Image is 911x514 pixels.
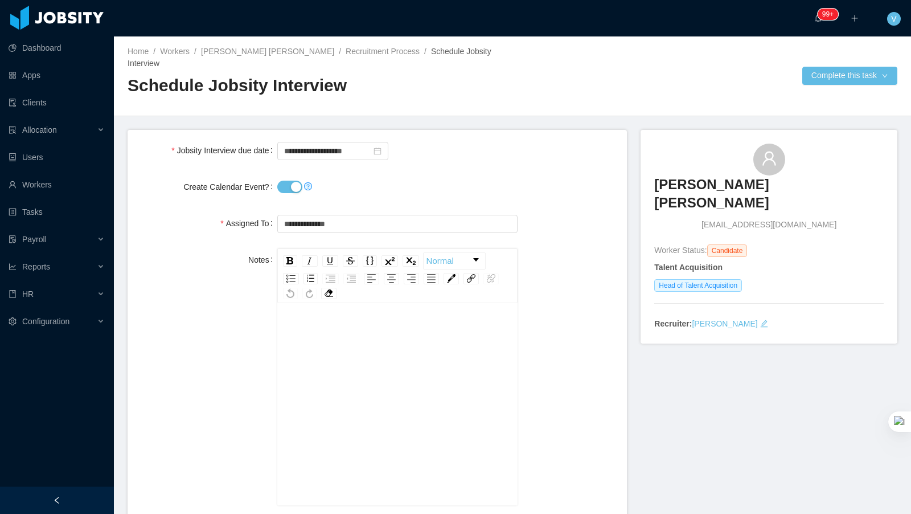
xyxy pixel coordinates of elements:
[281,252,421,270] div: rdw-inline-control
[302,288,317,299] div: Redo
[322,273,339,284] div: Indent
[319,288,339,299] div: rdw-remove-control
[9,263,17,271] i: icon: line-chart
[9,36,105,59] a: icon: pie-chartDashboard
[701,219,836,231] span: [EMAIL_ADDRESS][DOMAIN_NAME]
[303,273,318,284] div: Ordered
[424,273,439,284] div: Justify
[9,290,17,298] i: icon: book
[302,255,318,267] div: Italic
[654,263,723,272] strong: Talent Acquisition
[9,201,105,223] a: icon: profileTasks
[654,176,884,213] h3: [PERSON_NAME] [PERSON_NAME]
[321,288,337,299] div: Remove
[160,47,190,56] a: Workers
[426,250,454,272] span: Normal
[461,273,501,284] div: rdw-link-control
[891,12,896,26] span: V
[22,125,57,134] span: Allocation
[9,91,105,114] a: icon: auditClients
[9,146,105,169] a: icon: robotUsers
[322,255,338,267] div: Underline
[9,126,17,134] i: icon: solution
[441,273,461,284] div: rdw-color-picker
[201,47,334,56] a: [PERSON_NAME] [PERSON_NAME]
[343,255,358,267] div: Strikethrough
[760,320,768,328] i: icon: edit
[403,255,419,267] div: Subscript
[22,262,50,271] span: Reports
[283,255,297,267] div: Bold
[421,252,487,270] div: rdw-block-control
[654,279,742,292] span: Head of Talent Acquisition
[424,47,426,56] span: /
[281,288,319,299] div: rdw-history-control
[248,255,277,264] label: Notes
[22,289,34,299] span: HR
[283,288,298,299] div: Undo
[851,14,859,22] i: icon: plus
[362,273,441,284] div: rdw-textalign-control
[346,47,420,56] a: Recruitment Process
[9,64,105,87] a: icon: appstoreApps
[814,14,822,22] i: icon: bell
[171,146,277,155] label: Jobsity Interview due date
[22,317,69,326] span: Configuration
[183,182,277,191] label: Create Calendar Event?
[707,244,748,257] span: Candidate
[424,253,485,269] a: Block Type
[802,67,897,85] button: Complete this taskicon: down
[384,273,399,284] div: Center
[374,147,381,155] i: icon: calendar
[692,319,757,328] a: [PERSON_NAME]
[283,273,299,284] div: Unordered
[128,47,149,56] a: Home
[128,74,512,97] h2: Schedule Jobsity Interview
[220,219,277,228] label: Assigned To
[9,173,105,196] a: icon: userWorkers
[153,47,155,56] span: /
[761,150,777,166] i: icon: user
[423,252,486,270] div: rdw-dropdown
[22,235,47,244] span: Payroll
[654,176,884,219] a: [PERSON_NAME] [PERSON_NAME]
[194,47,196,56] span: /
[304,182,312,190] i: icon: question-circle
[9,235,17,243] i: icon: file-protect
[654,246,707,255] span: Worker Status:
[277,181,302,193] button: Create Calendar Event?
[404,273,419,284] div: Right
[381,255,398,267] div: Superscript
[483,273,499,284] div: Unlink
[463,273,479,284] div: Link
[654,319,692,328] strong: Recruiter:
[343,273,359,284] div: Outdent
[281,273,362,284] div: rdw-list-control
[818,9,838,20] sup: 900
[9,317,17,325] i: icon: setting
[364,273,379,284] div: Left
[339,47,341,56] span: /
[277,248,518,505] div: rdw-wrapper
[363,255,377,267] div: Monospace
[277,248,518,303] div: rdw-toolbar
